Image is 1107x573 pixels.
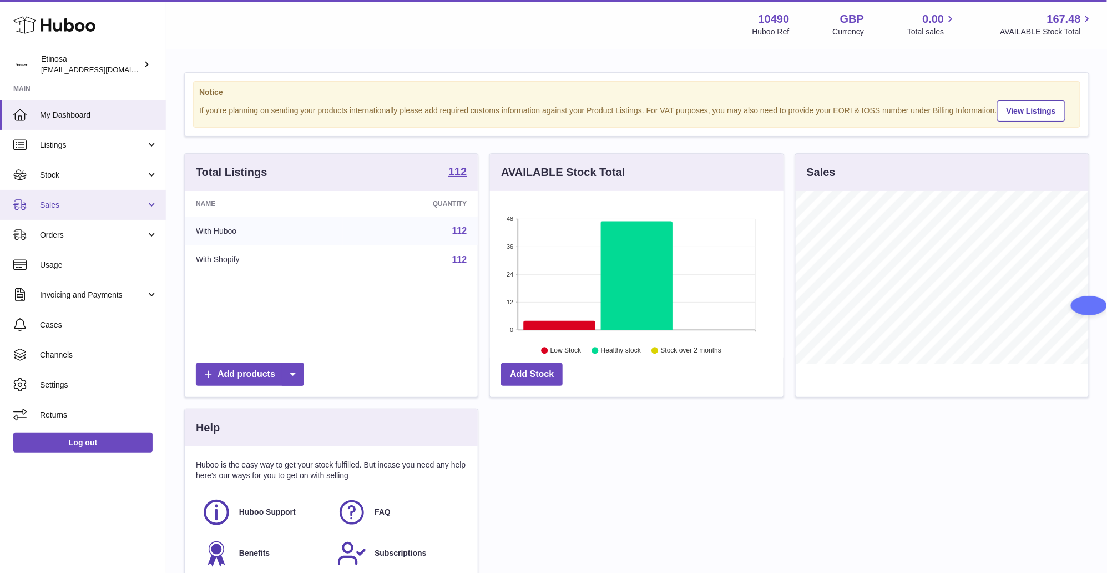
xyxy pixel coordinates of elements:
[661,347,721,355] text: Stock over 2 months
[41,65,163,74] span: [EMAIL_ADDRESS][DOMAIN_NAME]
[239,507,296,517] span: Huboo Support
[907,12,957,37] a: 0.00 Total sales
[40,260,158,270] span: Usage
[507,271,514,278] text: 24
[40,200,146,210] span: Sales
[337,539,461,569] a: Subscriptions
[501,363,563,386] a: Add Stock
[1000,12,1094,37] a: 167.48 AVAILABLE Stock Total
[40,230,146,240] span: Orders
[923,12,944,27] span: 0.00
[448,166,467,177] strong: 112
[196,420,220,435] h3: Help
[452,226,467,235] a: 112
[185,191,343,217] th: Name
[448,166,467,179] a: 112
[199,99,1074,122] div: If you're planning on sending your products internationally please add required customs informati...
[507,215,514,222] text: 48
[196,460,467,481] p: Huboo is the easy way to get your stock fulfilled. But incase you need any help here's our ways f...
[1047,12,1081,27] span: 167.48
[196,165,267,180] h3: Total Listings
[40,350,158,360] span: Channels
[507,243,514,250] text: 36
[196,363,304,386] a: Add products
[337,497,461,527] a: FAQ
[550,347,582,355] text: Low Stock
[201,497,326,527] a: Huboo Support
[239,548,270,559] span: Benefits
[375,548,426,559] span: Subscriptions
[343,191,478,217] th: Quantity
[752,27,790,37] div: Huboo Ref
[907,27,957,37] span: Total sales
[601,347,641,355] text: Healthy stock
[997,100,1065,122] a: View Listings
[833,27,865,37] div: Currency
[759,12,790,27] strong: 10490
[185,245,343,274] td: With Shopify
[807,165,836,180] h3: Sales
[13,56,30,73] img: Wolphuk@gmail.com
[452,255,467,264] a: 112
[40,380,158,390] span: Settings
[201,539,326,569] a: Benefits
[40,290,146,300] span: Invoicing and Payments
[40,410,158,420] span: Returns
[375,507,391,517] span: FAQ
[510,326,514,333] text: 0
[507,299,514,305] text: 12
[40,320,158,330] span: Cases
[40,140,146,150] span: Listings
[40,110,158,120] span: My Dashboard
[501,165,625,180] h3: AVAILABLE Stock Total
[840,12,864,27] strong: GBP
[41,54,141,75] div: Etinosa
[13,433,153,453] a: Log out
[1000,27,1094,37] span: AVAILABLE Stock Total
[40,170,146,180] span: Stock
[185,217,343,245] td: With Huboo
[199,87,1074,98] strong: Notice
